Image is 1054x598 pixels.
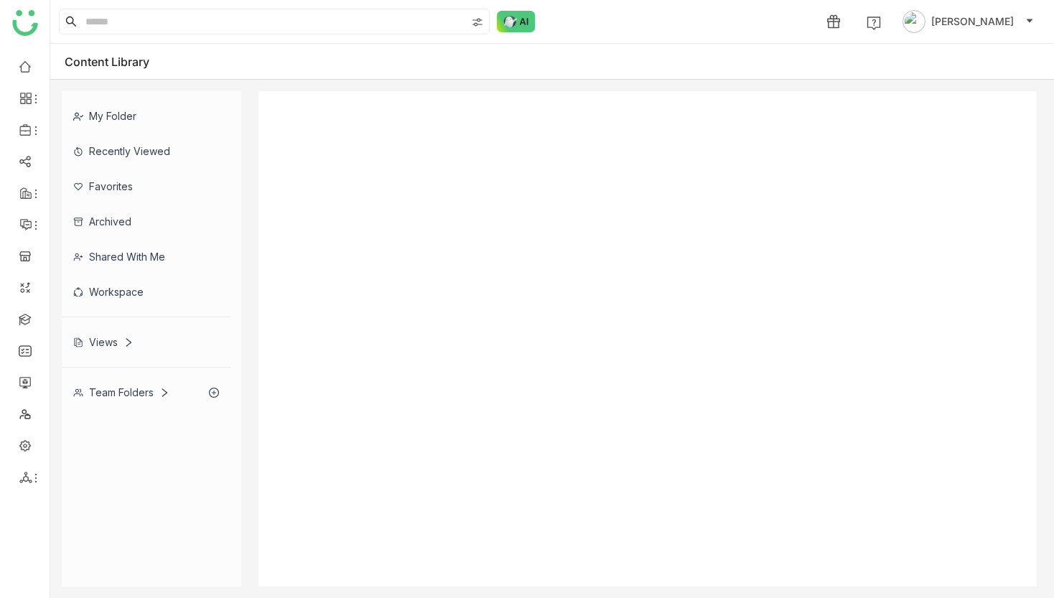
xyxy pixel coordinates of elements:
[62,204,230,239] div: Archived
[62,98,230,134] div: My Folder
[472,17,483,28] img: search-type.svg
[867,16,881,30] img: help.svg
[497,11,536,32] img: ask-buddy-normal.svg
[62,169,230,204] div: Favorites
[62,274,230,309] div: Workspace
[931,14,1014,29] span: [PERSON_NAME]
[62,239,230,274] div: Shared with me
[903,10,925,33] img: avatar
[12,10,38,36] img: logo
[73,336,134,348] div: Views
[65,55,171,69] div: Content Library
[62,134,230,169] div: Recently Viewed
[900,10,1037,33] button: [PERSON_NAME]
[73,386,169,398] div: Team Folders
